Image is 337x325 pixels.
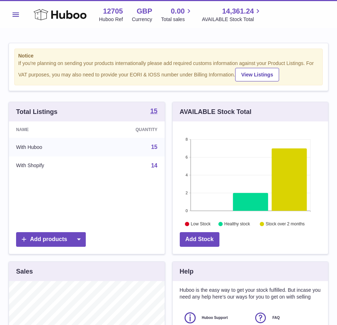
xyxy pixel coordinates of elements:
text: 8 [185,137,188,141]
a: Add products [16,232,86,247]
text: 0 [185,209,188,213]
div: Huboo Ref [99,16,123,23]
span: 14,361.24 [222,6,254,16]
text: Stock over 2 months [266,222,304,227]
text: 6 [185,155,188,159]
a: Huboo Support [183,311,247,325]
text: Healthy stock [224,222,250,227]
p: Huboo is the easy way to get your stock fulfilled. But incase you need any help here's our ways f... [180,287,321,300]
a: 0.00 Total sales [161,6,193,23]
a: 14 [151,162,158,169]
span: Total sales [161,16,193,23]
div: Currency [132,16,152,23]
text: 2 [185,191,188,195]
span: 0.00 [171,6,185,16]
th: Quantity [93,121,165,138]
text: 4 [185,173,188,177]
a: 15 [151,144,158,150]
h3: AVAILABLE Stock Total [180,107,252,116]
h3: Sales [16,267,33,276]
th: Name [9,121,93,138]
a: View Listings [235,68,279,81]
a: 15 [150,108,157,116]
a: FAQ [254,311,317,325]
h3: Help [180,267,194,276]
a: 14,361.24 AVAILABLE Stock Total [202,6,262,23]
strong: GBP [137,6,152,16]
a: Add Stock [180,232,219,247]
span: Huboo Support [202,315,228,320]
strong: 15 [150,108,157,114]
td: With Huboo [9,138,93,156]
strong: Notice [18,52,319,59]
div: If you're planning on sending your products internationally please add required customs informati... [18,60,319,81]
span: AVAILABLE Stock Total [202,16,262,23]
span: FAQ [272,315,280,320]
text: Low Stock [190,222,210,227]
td: With Shopify [9,156,93,175]
h3: Total Listings [16,107,58,116]
strong: 12705 [103,6,123,16]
